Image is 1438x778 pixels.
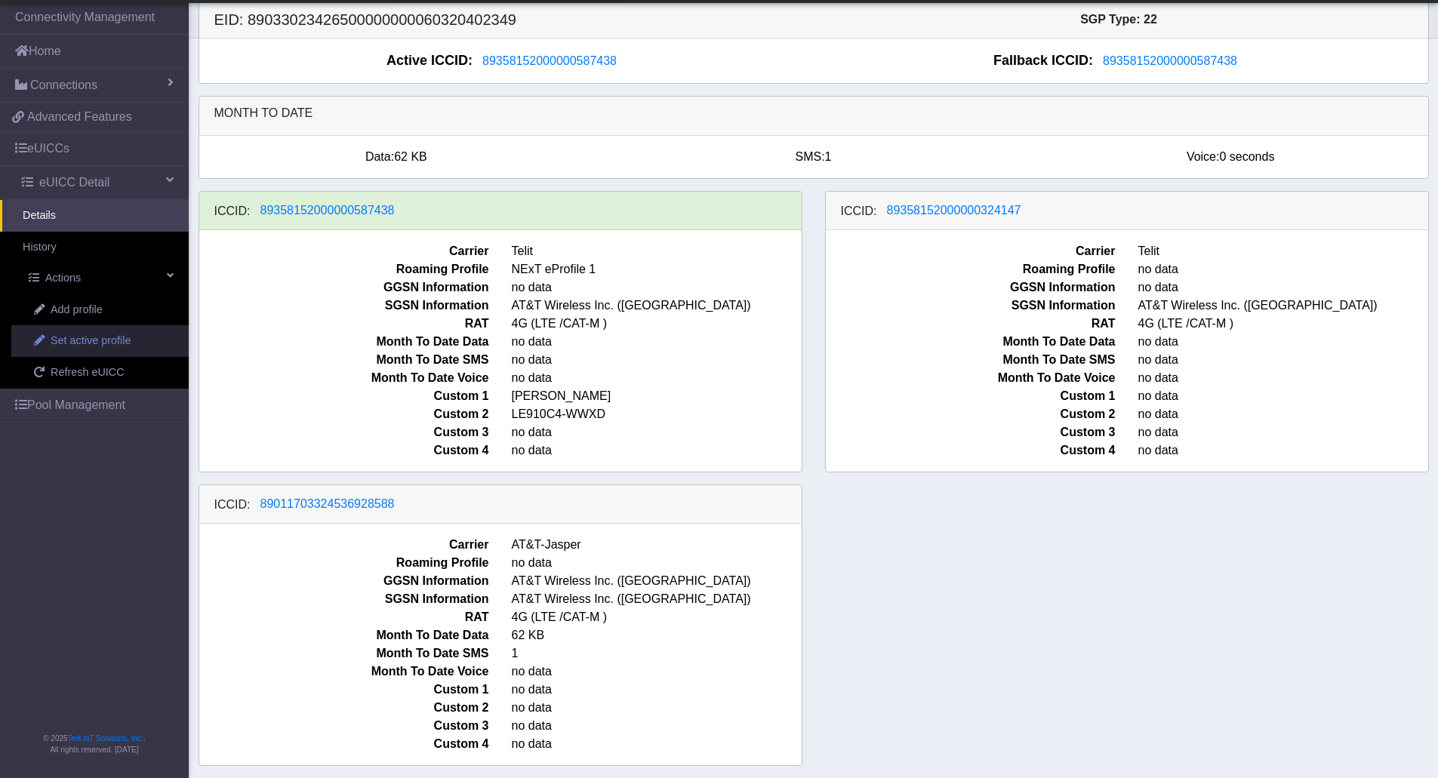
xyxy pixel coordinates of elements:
[30,76,97,94] span: Connections
[500,699,813,717] span: no data
[500,608,813,626] span: 4G (LTE /CAT-M )
[188,315,500,333] span: RAT
[814,278,1127,297] span: GGSN Information
[500,663,813,681] span: no data
[214,204,251,218] h6: ICCID:
[1187,150,1220,163] span: Voice:
[500,423,813,441] span: no data
[825,150,832,163] span: 1
[188,369,500,387] span: Month To Date Voice
[500,369,813,387] span: no data
[188,441,500,460] span: Custom 4
[814,315,1127,333] span: RAT
[814,441,1127,460] span: Custom 4
[45,270,81,287] span: Actions
[188,644,500,663] span: Month To Date SMS
[394,150,427,163] span: 62 KB
[500,644,813,663] span: 1
[188,735,500,753] span: Custom 4
[814,423,1127,441] span: Custom 3
[11,357,189,389] a: Refresh eUICC
[500,315,813,333] span: 4G (LTE /CAT-M )
[188,663,500,681] span: Month To Date Voice
[500,717,813,735] span: no data
[27,108,132,126] span: Advanced Features
[188,536,500,554] span: Carrier
[11,325,189,357] a: Set active profile
[500,590,813,608] span: AT&T Wireless Inc. ([GEOGRAPHIC_DATA])
[814,242,1127,260] span: Carrier
[188,554,500,572] span: Roaming Profile
[11,294,189,326] a: Add profile
[188,260,500,278] span: Roaming Profile
[251,201,405,220] button: 89358152000000587438
[814,333,1127,351] span: Month To Date Data
[887,204,1021,217] span: 89358152000000324147
[500,260,813,278] span: NExT eProfile 1
[188,242,500,260] span: Carrier
[877,201,1031,220] button: 89358152000000324147
[1219,150,1274,163] span: 0 seconds
[68,734,143,743] a: Telit IoT Solutions, Inc.
[500,278,813,297] span: no data
[500,333,813,351] span: no data
[1080,13,1157,26] span: SGP Type: 22
[188,351,500,369] span: Month To Date SMS
[795,150,824,163] span: SMS:
[188,681,500,699] span: Custom 1
[814,351,1127,369] span: Month To Date SMS
[814,260,1127,278] span: Roaming Profile
[500,572,813,590] span: AT&T Wireless Inc. ([GEOGRAPHIC_DATA])
[500,735,813,753] span: no data
[51,302,103,318] span: Add profile
[841,204,877,218] h6: ICCID:
[500,405,813,423] span: LE910C4-WWXD
[188,717,500,735] span: Custom 3
[203,11,814,29] h5: EID: 89033023426500000000060320402349
[814,369,1127,387] span: Month To Date Voice
[500,681,813,699] span: no data
[188,699,500,717] span: Custom 2
[188,297,500,315] span: SGSN Information
[188,387,500,405] span: Custom 1
[473,51,627,71] button: 89358152000000587438
[39,174,109,192] span: eUICC Detail
[214,106,1413,120] h6: Month to date
[188,405,500,423] span: Custom 2
[260,497,395,510] span: 89011703324536928588
[500,297,813,315] span: AT&T Wireless Inc. ([GEOGRAPHIC_DATA])
[814,387,1127,405] span: Custom 1
[500,441,813,460] span: no data
[188,572,500,590] span: GGSN Information
[814,297,1127,315] span: SGSN Information
[500,536,813,554] span: AT&T-Jasper
[251,494,405,514] button: 89011703324536928588
[993,51,1093,71] span: Fallback ICCID:
[1103,54,1237,67] span: 89358152000000587438
[188,626,500,644] span: Month To Date Data
[386,51,473,71] span: Active ICCID:
[500,554,813,572] span: no data
[214,497,251,512] h6: ICCID:
[188,423,500,441] span: Custom 3
[500,626,813,644] span: 62 KB
[482,54,617,67] span: 89358152000000587438
[260,204,395,217] span: 89358152000000587438
[500,387,813,405] span: [PERSON_NAME]
[500,242,813,260] span: Telit
[188,278,500,297] span: GGSN Information
[6,263,189,294] a: Actions
[365,150,394,163] span: Data:
[188,608,500,626] span: RAT
[814,405,1127,423] span: Custom 2
[188,333,500,351] span: Month To Date Data
[1093,51,1247,71] button: 89358152000000587438
[6,166,189,199] a: eUICC Detail
[51,364,125,381] span: Refresh eUICC
[51,333,131,349] span: Set active profile
[500,351,813,369] span: no data
[188,590,500,608] span: SGSN Information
